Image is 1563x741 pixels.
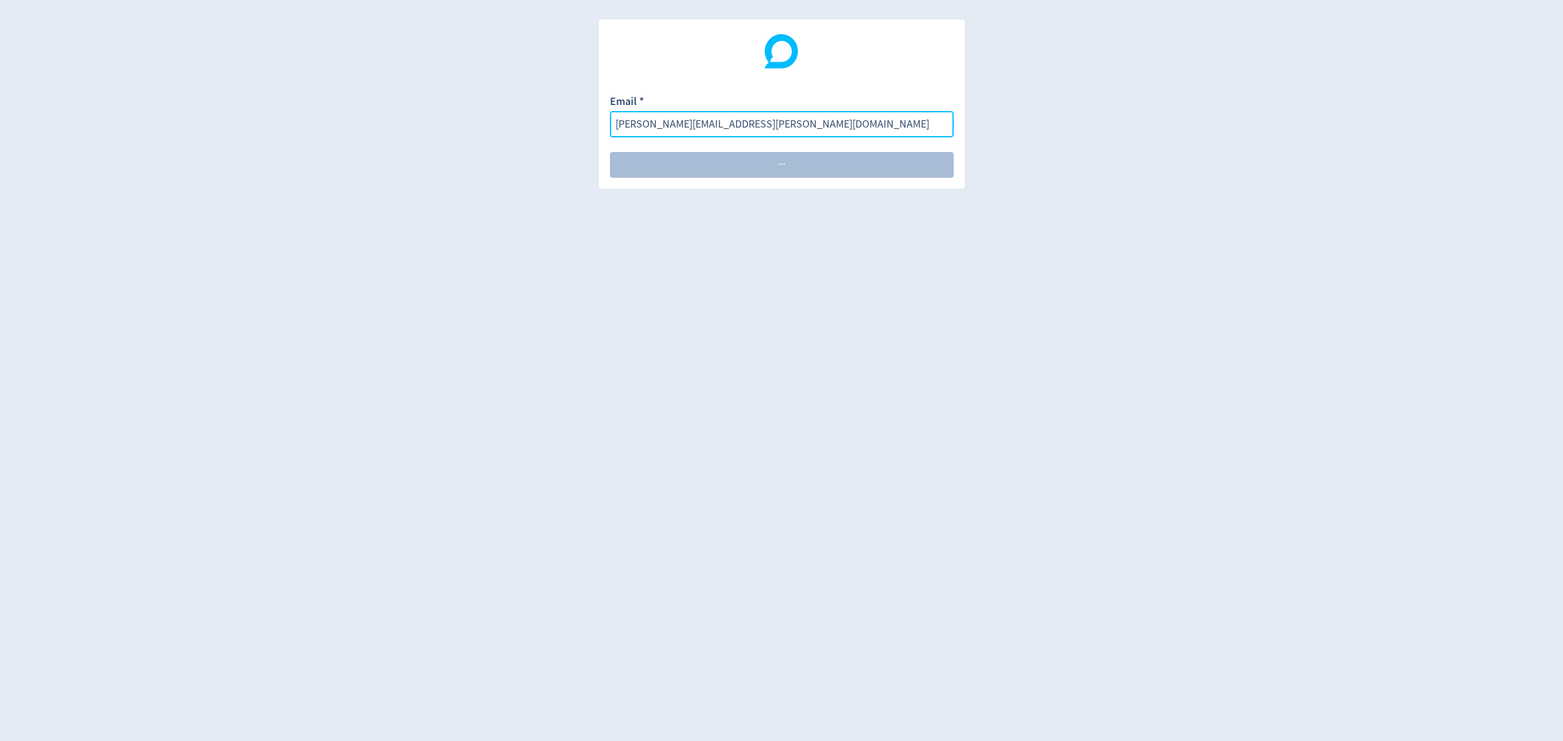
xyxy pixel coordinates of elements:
[780,159,783,170] span: ·
[610,94,644,111] label: Email *
[778,159,780,170] span: ·
[764,34,799,68] img: Digivizer Logo
[783,159,785,170] span: ·
[610,152,954,178] button: ···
